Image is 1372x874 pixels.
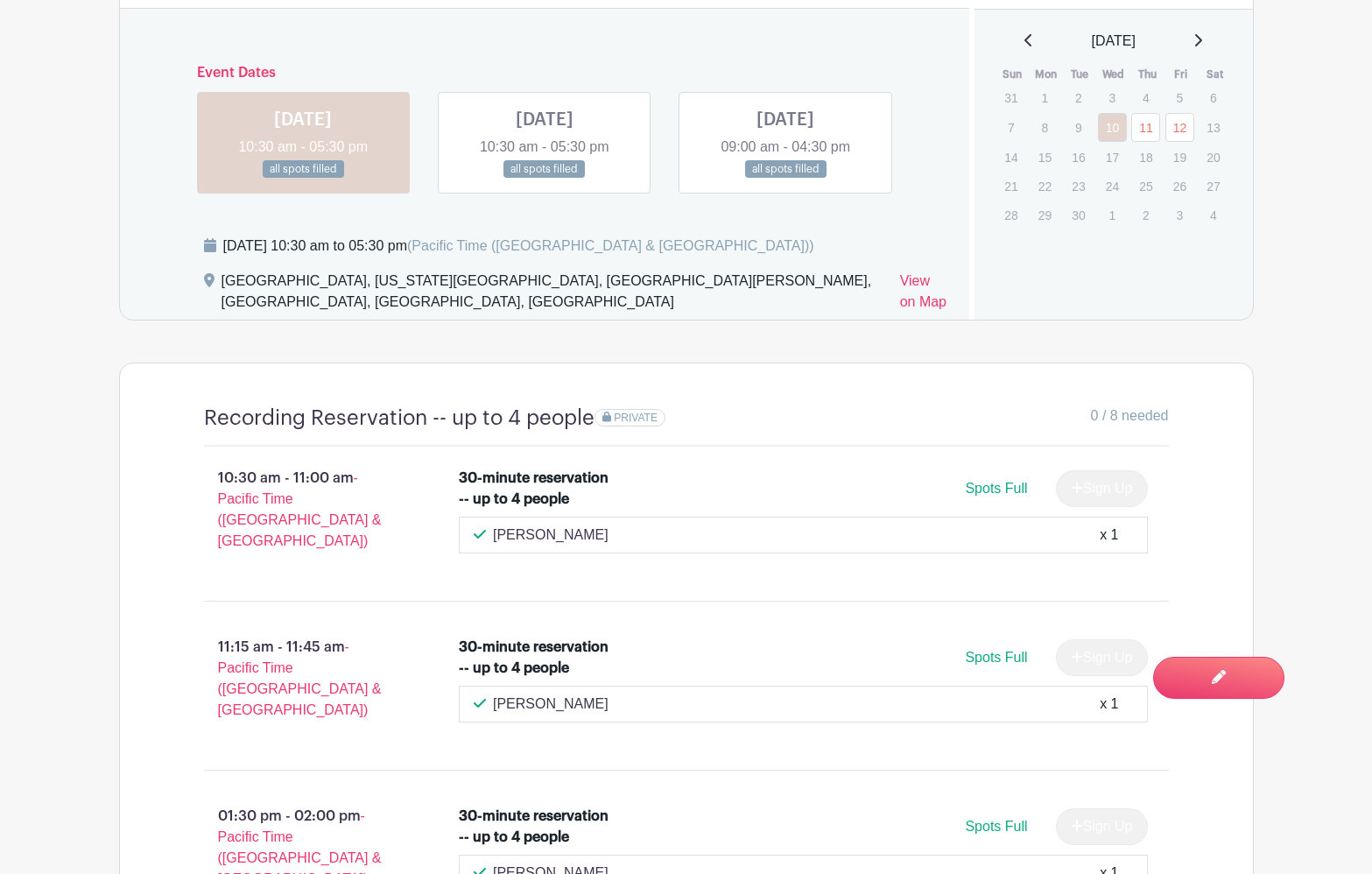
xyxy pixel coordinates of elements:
[1165,113,1194,142] a: 12
[1097,66,1131,83] th: Wed
[1164,66,1199,83] th: Fri
[1064,201,1093,229] p: 30
[1031,114,1059,141] p: 8
[1131,201,1160,229] p: 2
[407,238,814,253] span: (Pacific Time ([GEOGRAPHIC_DATA] & [GEOGRAPHIC_DATA]))
[218,470,382,548] span: - Pacific Time ([GEOGRAPHIC_DATA] & [GEOGRAPHIC_DATA])
[1131,144,1160,171] p: 18
[176,630,432,728] p: 11:15 am - 11:45 am
[996,84,1025,111] p: 31
[1131,84,1160,111] p: 4
[1199,144,1228,171] p: 20
[493,694,609,715] p: [PERSON_NAME]
[1199,84,1228,111] p: 6
[1131,173,1160,200] p: 25
[1098,113,1127,142] a: 10
[1031,144,1059,171] p: 15
[1031,201,1059,229] p: 29
[1064,84,1093,111] p: 2
[1165,201,1194,229] p: 3
[965,481,1027,496] span: Spots Full
[1100,694,1118,715] div: x 1
[1199,114,1228,141] p: 13
[996,201,1025,229] p: 28
[1098,173,1127,200] p: 24
[1031,84,1059,111] p: 1
[459,637,610,679] div: 30-minute reservation -- up to 4 people
[1165,173,1194,200] p: 26
[1064,114,1093,141] p: 9
[1098,84,1127,111] p: 3
[176,461,432,559] p: 10:30 am - 11:00 am
[996,114,1025,141] p: 7
[1100,525,1118,546] div: x 1
[996,173,1025,200] p: 21
[965,650,1027,665] span: Spots Full
[1130,66,1164,83] th: Thu
[183,65,907,81] h6: Event Dates
[222,271,886,320] div: [GEOGRAPHIC_DATA], [US_STATE][GEOGRAPHIC_DATA], [GEOGRAPHIC_DATA][PERSON_NAME], [GEOGRAPHIC_DATA]...
[1165,84,1194,111] p: 5
[459,806,610,848] div: 30-minute reservation -- up to 4 people
[996,144,1025,171] p: 14
[493,525,609,546] p: [PERSON_NAME]
[459,468,610,510] div: 30-minute reservation -- up to 4 people
[204,405,595,431] h4: Recording Reservation -- up to 4 people
[1198,66,1232,83] th: Sat
[1092,31,1136,52] span: [DATE]
[1199,173,1228,200] p: 27
[1131,113,1160,142] a: 11
[996,66,1030,83] th: Sun
[1064,144,1093,171] p: 16
[900,271,948,320] a: View on Map
[1098,201,1127,229] p: 1
[614,412,658,424] span: PRIVATE
[1199,201,1228,229] p: 4
[1064,173,1093,200] p: 23
[1091,405,1169,426] span: 0 / 8 needed
[1063,66,1097,83] th: Tue
[1030,66,1064,83] th: Mon
[965,819,1027,834] span: Spots Full
[223,236,814,257] div: [DATE] 10:30 am to 05:30 pm
[1165,144,1194,171] p: 19
[218,639,382,717] span: - Pacific Time ([GEOGRAPHIC_DATA] & [GEOGRAPHIC_DATA])
[1031,173,1059,200] p: 22
[1098,144,1127,171] p: 17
